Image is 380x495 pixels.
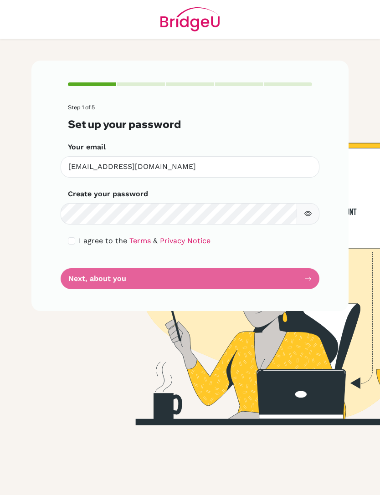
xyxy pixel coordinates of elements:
[68,104,95,111] span: Step 1 of 5
[129,236,151,245] a: Terms
[68,118,312,130] h3: Set up your password
[61,156,319,178] input: Insert your email*
[68,189,148,199] label: Create your password
[153,236,158,245] span: &
[160,236,211,245] a: Privacy Notice
[68,142,106,153] label: Your email
[79,236,127,245] span: I agree to the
